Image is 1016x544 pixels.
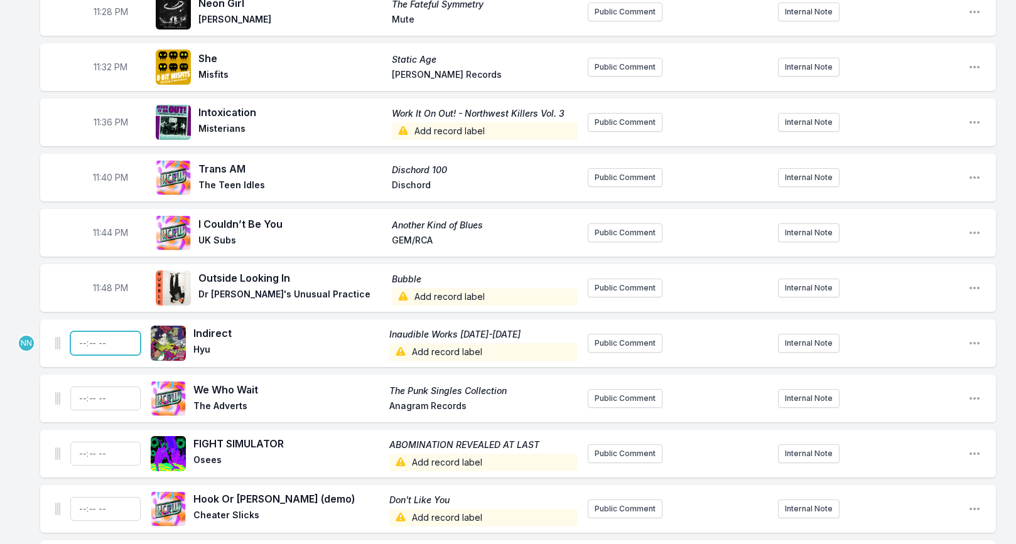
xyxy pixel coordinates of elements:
img: Dischord 100 [156,160,191,195]
img: Another Kind of Blues [156,215,191,250]
img: Drag Handle [55,337,60,349]
span: Anagram Records [389,400,578,415]
span: We Who Wait [193,382,382,397]
img: Drag Handle [55,503,60,515]
span: Another Kind of Blues [392,219,578,232]
span: Misfits [198,68,384,83]
button: Internal Note [778,279,840,297]
button: Open playlist item options [968,6,981,18]
button: Public Comment [588,223,662,242]
span: UK Subs [198,234,384,249]
span: Osees [193,454,382,471]
button: Public Comment [588,279,662,297]
span: Static Age [392,53,578,66]
img: The Punk Singles Collection [151,381,186,416]
img: Inaudible Works 1994-2008 [151,326,186,361]
button: Open playlist item options [968,503,981,515]
span: Add record label [392,122,578,140]
button: Internal Note [778,3,840,21]
span: Don't Like You [389,494,578,506]
button: Internal Note [778,168,840,187]
img: Don't Like You [151,491,186,526]
span: Indirect [193,326,382,341]
span: Intoxication [198,105,384,120]
span: [PERSON_NAME] [198,13,384,28]
span: Hyu [193,343,382,361]
span: Cheater Slicks [193,509,382,526]
button: Public Comment [588,389,662,408]
input: Timestamp [70,497,141,521]
button: Open playlist item options [968,392,981,405]
p: Nassir Nassirzadeh [18,334,35,352]
input: Timestamp [70,331,141,355]
button: Open playlist item options [968,282,981,294]
input: Timestamp [70,387,141,410]
span: Add record label [389,454,578,471]
span: Dischord [392,179,578,194]
span: I Couldn’t Be You [198,216,384,232]
span: Dr [PERSON_NAME]'s Unusual Practice [198,288,384,306]
img: Static Age [156,50,191,85]
button: Open playlist item options [968,171,981,184]
span: Inaudible Works [DATE]-[DATE] [389,328,578,341]
span: [PERSON_NAME] Records [392,68,578,83]
span: Work It On Out! - Northwest Killers Vol. 3 [392,107,578,120]
span: Timestamp [94,61,127,73]
img: Drag Handle [55,392,60,405]
span: Timestamp [93,227,128,239]
button: Public Comment [588,444,662,463]
input: Timestamp [70,442,141,466]
button: Open playlist item options [968,337,981,349]
span: GEM/RCA [392,234,578,249]
span: Timestamp [94,6,128,18]
span: Misterians [198,122,384,140]
img: Drag Handle [55,447,60,460]
span: Mute [392,13,578,28]
span: ABOMINATION REVEALED AT LAST [389,439,578,451]
button: Internal Note [778,223,840,242]
span: Add record label [389,509,578,526]
img: ABOMINATION REVEALED AT LAST [151,436,186,471]
button: Public Comment [588,58,662,77]
button: Internal Note [778,113,840,132]
span: Timestamp [93,282,128,294]
span: The Adverts [193,400,382,415]
span: Add record label [392,288,578,306]
span: Bubble [392,273,578,285]
button: Open playlist item options [968,227,981,239]
button: Internal Note [778,444,840,463]
span: Add record label [389,343,578,361]
span: Dischord 100 [392,164,578,176]
span: Outside Looking In [198,270,384,285]
span: Timestamp [94,116,128,129]
img: Work It On Out! - Northwest Killers Vol. 3 [156,105,191,140]
button: Internal Note [778,334,840,353]
span: Timestamp [93,171,128,184]
button: Public Comment [588,113,662,132]
span: She [198,51,384,66]
span: The Teen Idles [198,179,384,194]
button: Open playlist item options [968,447,981,460]
button: Public Comment [588,334,662,353]
span: Trans AM [198,161,384,176]
button: Public Comment [588,3,662,21]
button: Internal Note [778,389,840,408]
span: Hook Or [PERSON_NAME] (demo) [193,491,382,506]
button: Public Comment [588,168,662,187]
button: Public Comment [588,499,662,518]
button: Internal Note [778,499,840,518]
button: Open playlist item options [968,61,981,73]
span: The Punk Singles Collection [389,385,578,397]
button: Open playlist item options [968,116,981,129]
button: Internal Note [778,58,840,77]
span: FIGHT SIMULATOR [193,436,382,451]
img: Bubble [156,270,191,306]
